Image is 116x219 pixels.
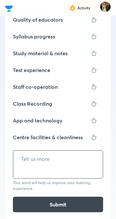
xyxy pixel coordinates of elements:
img: Abhay Pal [100,1,111,12]
p: Your word will help us improve your learning experience. [13,180,103,192]
h5: App and technology [13,117,63,124]
a: Company Logo [5,4,13,12]
img: Company Logo [5,4,13,14]
h5: Centre facilities & cleanliness [13,133,83,141]
h5: Syllabus progress [13,33,55,40]
h5: Quality of educators [13,16,63,24]
h5: Class Recording [13,100,52,108]
button: Submit [13,197,103,212]
h5: Test experience [13,66,50,74]
h5: Staff co-operation [13,83,58,91]
h5: Study material & notes [13,49,68,57]
img: activity [70,4,75,12]
input: Tell us more [13,151,103,167]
